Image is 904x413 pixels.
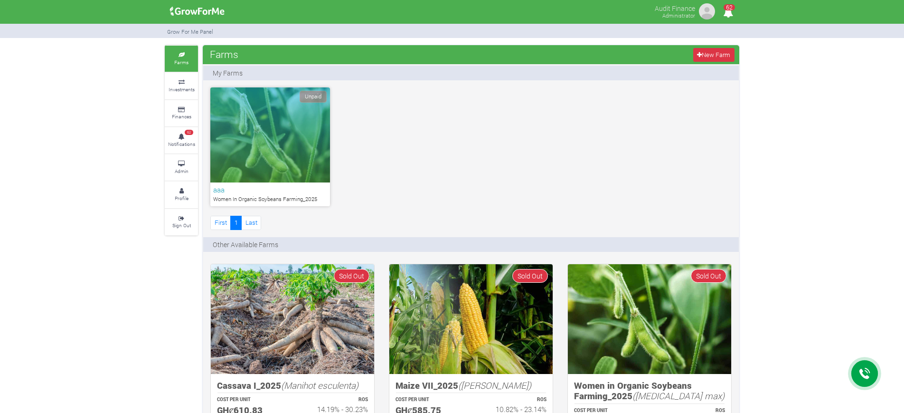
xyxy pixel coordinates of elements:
p: COST PER UNIT [217,396,284,403]
a: First [210,216,231,230]
a: Profile [165,182,198,208]
img: growforme image [697,2,716,21]
small: Sign Out [172,222,191,229]
span: Unpaid [300,91,327,103]
span: Sold Out [691,269,726,283]
a: New Farm [693,48,734,62]
p: Women In Organic Soybeans Farming_2025 [213,195,327,203]
i: Notifications [719,2,737,23]
i: ([MEDICAL_DATA] max) [632,390,725,402]
p: Audit Finance [655,2,695,13]
img: growforme image [389,264,553,374]
small: Profile [175,195,188,202]
img: growforme image [167,2,228,21]
small: Admin [175,168,188,174]
a: 1 [230,216,242,230]
span: Sold Out [334,269,369,283]
small: Notifications [168,141,195,147]
small: Grow For Me Panel [167,28,213,35]
a: Finances [165,100,198,126]
img: growforme image [211,264,374,374]
h6: aaa [213,185,327,194]
small: Farms [174,59,188,66]
small: Investments [169,86,195,93]
nav: Page Navigation [210,216,261,230]
h5: Women in Organic Soybeans Farming_2025 [574,380,725,402]
span: Sold Out [512,269,548,283]
img: growforme image [568,264,731,374]
p: ROS [301,396,368,403]
i: ([PERSON_NAME]) [458,379,531,391]
p: My Farms [213,68,243,78]
a: Admin [165,154,198,181]
span: Farms [207,45,241,64]
p: COST PER UNIT [395,396,462,403]
a: Investments [165,73,198,99]
h5: Maize VII_2025 [395,380,546,391]
span: 62 [185,130,193,135]
h5: Cassava I_2025 [217,380,368,391]
a: 62 Notifications [165,127,198,154]
small: Finances [172,113,191,120]
a: Last [241,216,261,230]
a: Sign Out [165,209,198,235]
p: ROS [480,396,546,403]
a: Unpaid aaa Women In Organic Soybeans Farming_2025 [210,87,330,206]
a: 62 [719,9,737,18]
small: Administrator [662,12,695,19]
p: Other Available Farms [213,240,278,250]
i: (Manihot esculenta) [281,379,358,391]
a: Farms [165,46,198,72]
span: 62 [724,4,735,10]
